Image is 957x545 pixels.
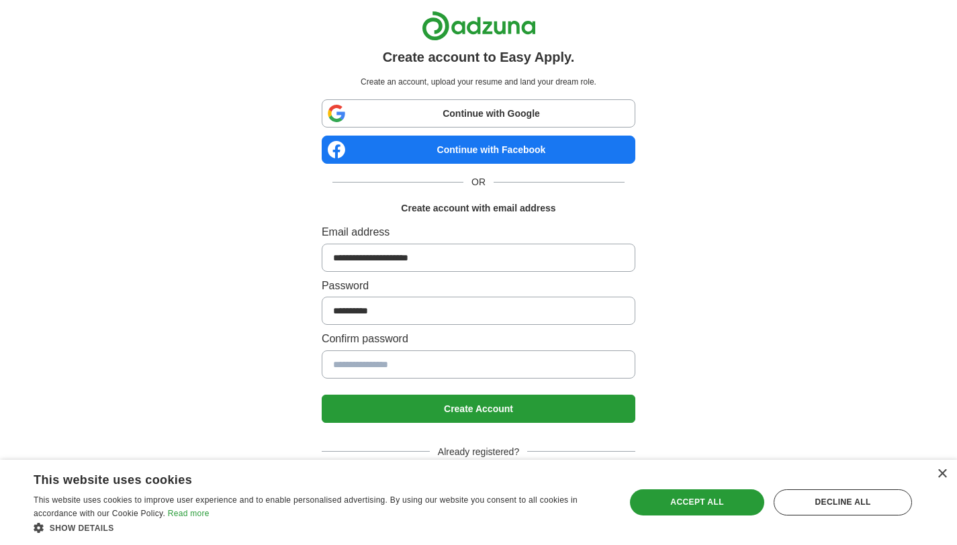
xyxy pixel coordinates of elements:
button: Create Account [322,395,635,423]
span: This website uses cookies to improve user experience and to enable personalised advertising. By u... [34,495,578,518]
div: Show details [34,521,608,535]
a: Continue with Facebook [322,136,635,164]
img: Adzuna logo [422,11,536,41]
div: This website uses cookies [34,468,574,488]
div: Accept all [630,489,764,515]
span: Show details [50,524,114,533]
h1: Create account to Easy Apply. [383,46,575,68]
div: Close [937,469,947,479]
a: Continue with Google [322,99,635,128]
h1: Create account with email address [401,201,555,215]
span: OR [463,175,494,189]
span: Already registered? [430,444,527,459]
label: Email address [322,224,635,241]
a: Read more, opens a new window [168,509,210,518]
p: Create an account, upload your resume and land your dream role. [324,76,633,89]
label: Confirm password [322,330,635,348]
label: Password [322,277,635,295]
div: Decline all [774,489,912,515]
